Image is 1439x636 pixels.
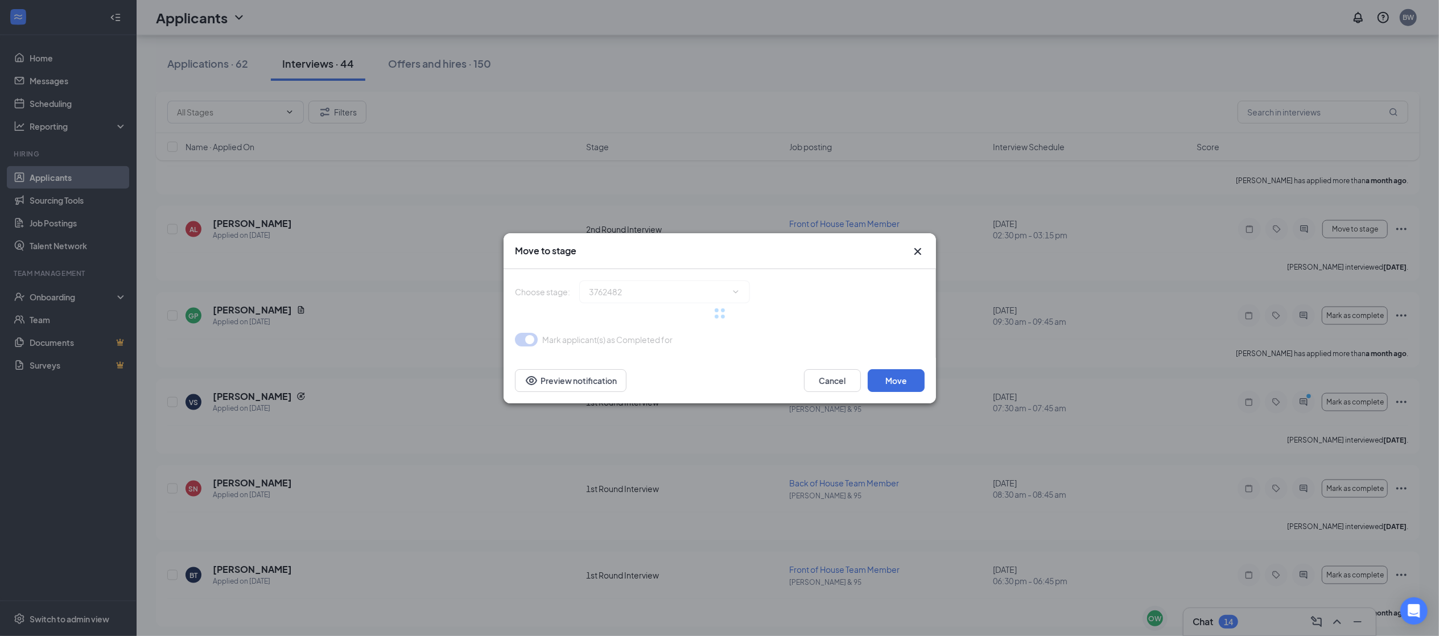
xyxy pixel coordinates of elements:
h3: Move to stage [515,245,576,257]
button: Move [868,369,925,392]
button: Close [911,245,925,258]
button: Preview notificationEye [515,369,626,392]
svg: Cross [911,245,925,258]
button: Cancel [804,369,861,392]
svg: Eye [525,374,538,387]
div: Open Intercom Messenger [1400,597,1428,625]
